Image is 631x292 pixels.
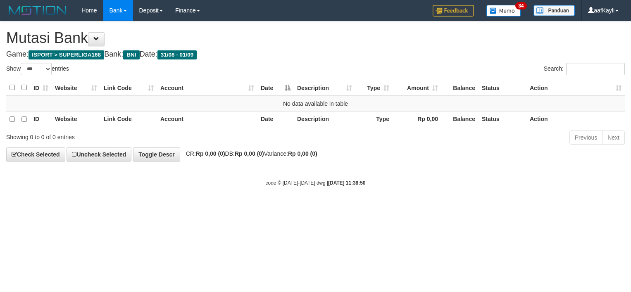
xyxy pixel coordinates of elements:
strong: Rp 0,00 (0) [235,150,264,157]
th: Website [52,111,100,127]
th: Status [479,80,526,96]
small: code © [DATE]-[DATE] dwg | [266,180,366,186]
a: Uncheck Selected [67,147,131,161]
th: Description: activate to sort column ascending [294,80,355,96]
span: 34 [515,2,526,9]
th: Status [479,111,526,127]
th: Rp 0,00 [393,111,441,127]
th: Balance [441,80,479,96]
label: Show entries [6,63,69,75]
th: Type [355,111,393,127]
th: Balance [441,111,479,127]
th: Action [526,111,625,127]
th: Account: activate to sort column ascending [157,80,257,96]
span: BNI [123,50,139,59]
th: Link Code [100,111,157,127]
th: Amount: activate to sort column ascending [393,80,441,96]
th: Date [257,111,294,127]
th: Description [294,111,355,127]
th: ID [30,111,52,127]
span: 31/08 - 01/09 [157,50,197,59]
span: ISPORT > SUPERLIGA168 [29,50,104,59]
th: Type: activate to sort column ascending [355,80,393,96]
a: Check Selected [6,147,65,161]
img: Feedback.jpg [433,5,474,17]
img: Button%20Memo.svg [486,5,521,17]
h4: Game: Bank: Date: [6,50,625,59]
label: Search: [544,63,625,75]
img: panduan.png [533,5,575,16]
strong: Rp 0,00 (0) [288,150,317,157]
th: ID: activate to sort column ascending [30,80,52,96]
td: No data available in table [6,96,625,112]
th: Account [157,111,257,127]
strong: Rp 0,00 (0) [196,150,225,157]
input: Search: [566,63,625,75]
a: Toggle Descr [133,147,180,161]
th: Website: activate to sort column ascending [52,80,100,96]
th: Link Code: activate to sort column ascending [100,80,157,96]
a: Previous [569,131,602,145]
th: Action: activate to sort column ascending [526,80,625,96]
a: Next [602,131,625,145]
th: Date: activate to sort column descending [257,80,294,96]
select: Showentries [21,63,52,75]
span: CR: DB: Variance: [182,150,317,157]
img: MOTION_logo.png [6,4,69,17]
h1: Mutasi Bank [6,30,625,46]
div: Showing 0 to 0 of 0 entries [6,130,257,141]
strong: [DATE] 11:38:50 [328,180,365,186]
